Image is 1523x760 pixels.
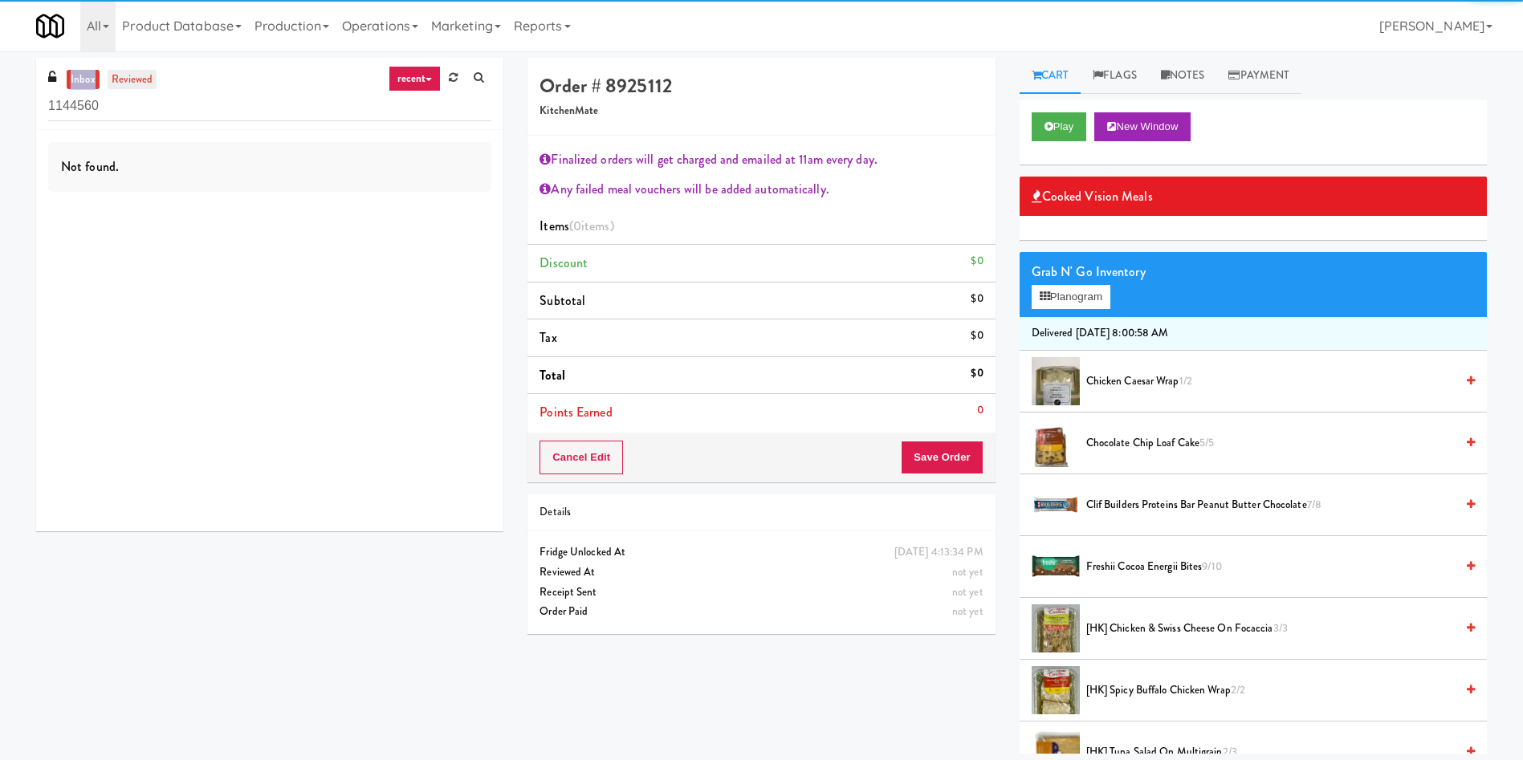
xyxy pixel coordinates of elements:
[1032,260,1475,284] div: Grab N' Go Inventory
[389,66,442,91] a: recent
[540,583,983,603] div: Receipt Sent
[540,291,585,310] span: Subtotal
[48,91,491,121] input: Search vision orders
[1020,58,1081,94] a: Cart
[540,148,983,172] div: Finalized orders will get charged and emailed at 11am every day.
[569,217,614,235] span: (0 )
[1086,495,1455,515] span: Clif Builders proteins Bar Peanut Butter Chocolate
[581,217,610,235] ng-pluralize: items
[61,157,119,176] span: Not found.
[540,177,983,201] div: Any failed meal vouchers will be added automatically.
[1216,58,1301,94] a: Payment
[1149,58,1217,94] a: Notes
[971,364,983,384] div: $0
[1080,681,1475,701] div: [HK] Spicy Buffalo Chicken Wrap2/2
[1020,317,1487,351] li: Delivered [DATE] 8:00:58 AM
[1086,557,1455,577] span: Freshii Cocoa Energii Bites
[540,75,983,96] h4: Order # 8925112
[540,366,565,384] span: Total
[1032,112,1087,141] button: Play
[1080,495,1475,515] div: Clif Builders proteins Bar Peanut Butter Chocolate7/8
[540,217,613,235] span: Items
[36,12,64,40] img: Micromart
[1080,433,1475,453] div: Chocolate Chip Loaf Cake5/5
[540,328,556,347] span: Tax
[1086,372,1455,392] span: Chicken Caesar Wrap
[540,254,588,272] span: Discount
[1223,744,1237,759] span: 2/3
[1273,620,1288,636] span: 3/3
[540,105,983,117] h5: KitchenMate
[540,543,983,563] div: Fridge Unlocked At
[894,543,983,563] div: [DATE] 4:13:34 PM
[67,70,100,90] a: inbox
[1086,619,1455,639] span: [HK] Chicken & Swiss Cheese On Focaccia
[971,289,983,309] div: $0
[1307,497,1321,512] span: 7/8
[540,403,612,421] span: Points Earned
[977,400,983,421] div: 0
[1179,373,1192,388] span: 1/2
[1086,433,1455,453] span: Chocolate Chip Loaf Cake
[1032,285,1110,309] button: Planogram
[971,251,983,271] div: $0
[108,70,157,90] a: reviewed
[971,326,983,346] div: $0
[540,602,983,622] div: Order Paid
[1080,372,1475,392] div: Chicken Caesar Wrap1/2
[1202,559,1221,574] span: 9/10
[952,604,983,619] span: not yet
[540,502,983,522] div: Details
[1080,619,1475,639] div: [HK] Chicken & Swiss Cheese On Focaccia3/3
[1081,58,1149,94] a: Flags
[1080,557,1475,577] div: Freshii Cocoa Energii Bites9/10
[1032,185,1153,209] span: Cooked Vision Meals
[1199,435,1214,450] span: 5/5
[1094,112,1191,141] button: New Window
[540,563,983,583] div: Reviewed At
[1231,682,1245,697] span: 2/2
[540,441,623,474] button: Cancel Edit
[952,564,983,579] span: not yet
[901,441,983,474] button: Save Order
[952,584,983,599] span: not yet
[1086,681,1455,701] span: [HK] Spicy Buffalo Chicken Wrap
